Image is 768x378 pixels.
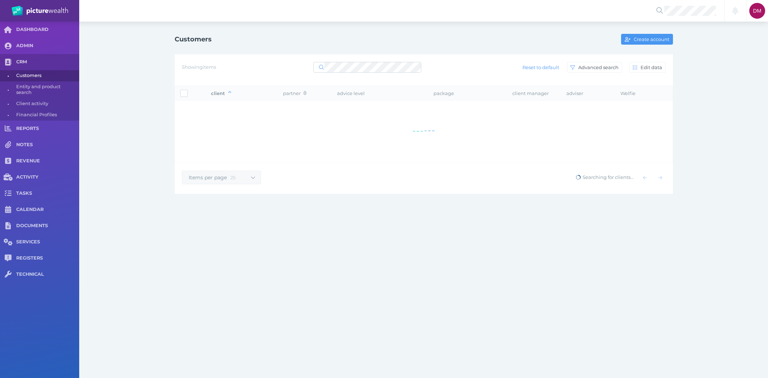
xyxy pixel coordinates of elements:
span: REGISTERS [16,255,79,261]
span: Entity and product search [16,81,77,98]
span: DM [753,8,762,14]
span: ACTIVITY [16,174,79,180]
span: TECHNICAL [16,271,79,278]
span: Reset to default [519,64,562,70]
span: REPORTS [16,126,79,132]
span: SERVICES [16,239,79,245]
span: Showing items [182,64,216,70]
span: Financial Profiles [16,109,77,121]
span: ADMIN [16,43,79,49]
th: package [428,86,507,101]
span: partner [283,90,306,96]
span: Customers [16,70,77,81]
span: TASKS [16,190,79,197]
span: DOCUMENTS [16,223,79,229]
span: DASHBOARD [16,27,79,33]
h1: Customers [175,35,212,43]
th: adviser [561,86,615,101]
span: Advanced search [577,64,622,70]
button: Edit data [629,62,666,73]
th: Welfie [615,86,644,101]
button: Show previous page [640,172,651,183]
span: REVENUE [16,158,79,164]
span: Client activity [16,98,77,109]
img: PW [12,6,68,16]
th: client manager [507,86,561,101]
span: client [211,90,231,96]
span: Items per page [182,174,230,181]
span: Edit data [639,64,665,70]
button: Reset to default [519,62,562,73]
span: Create account [632,36,673,42]
button: Show next page [655,172,666,183]
button: Advanced search [567,62,622,73]
span: CALENDAR [16,207,79,213]
div: Dee Molloy [749,3,765,19]
span: NOTES [16,142,79,148]
th: advice level [332,86,428,101]
span: CRM [16,59,79,65]
span: Searching for clients... [575,174,633,180]
button: Create account [621,34,673,45]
